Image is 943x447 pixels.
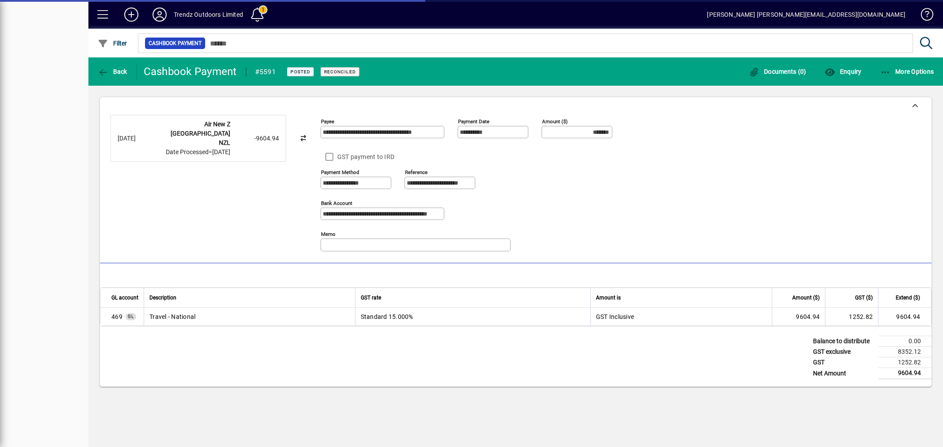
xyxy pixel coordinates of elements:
td: 1252.82 [825,308,878,326]
button: Add [117,7,145,23]
button: Enquiry [822,64,863,80]
mat-label: Bank Account [321,200,352,206]
span: Posted [290,69,310,75]
td: Travel - National [144,308,355,326]
span: Enquiry [825,68,861,75]
td: Net Amount [809,368,878,379]
td: 9604.94 [878,308,931,326]
strong: Air New Z [GEOGRAPHIC_DATA] NZL [171,121,230,146]
mat-label: Amount ($) [542,118,568,125]
span: GST ($) [855,293,873,303]
button: Filter [95,35,130,51]
span: GL account [111,293,138,303]
mat-label: Memo [321,231,336,237]
span: Reconciled [324,69,356,75]
td: Balance to distribute [809,336,878,347]
button: Documents (0) [747,64,809,80]
div: Trendz Outdoors Limited [174,8,243,22]
div: #5591 [255,65,276,79]
td: 1252.82 [878,357,932,368]
span: Date Processed=[DATE] [166,148,230,155]
span: Description [149,293,176,303]
a: Knowledge Base [914,2,932,30]
span: More Options [880,68,934,75]
span: GST rate [361,293,381,303]
div: -9604.94 [235,134,279,143]
td: GST exclusive [809,347,878,357]
button: Back [95,64,130,80]
span: Documents (0) [749,68,806,75]
td: 9604.94 [878,368,932,379]
mat-label: Reference [405,169,428,175]
div: [DATE] [118,134,153,143]
span: Travel - National [111,312,122,321]
mat-label: Payment method [321,169,359,175]
button: Profile [145,7,174,23]
span: Back [98,68,127,75]
mat-label: Payee [321,118,334,125]
div: [PERSON_NAME] [PERSON_NAME][EMAIL_ADDRESS][DOMAIN_NAME] [707,8,905,22]
button: More Options [878,64,936,80]
mat-label: Payment Date [458,118,489,125]
td: Standard 15.000% [355,308,590,326]
span: Amount ($) [792,293,820,303]
td: 9604.94 [772,308,825,326]
div: Cashbook Payment [144,64,237,79]
td: 0.00 [878,336,932,347]
app-page-header-button: Back [88,64,137,80]
span: Extend ($) [896,293,920,303]
span: Cashbook Payment [149,39,202,48]
td: GST [809,357,878,368]
td: 8352.12 [878,347,932,357]
td: GST Inclusive [590,308,772,326]
span: Filter [98,40,127,47]
span: Amount is [596,293,621,303]
span: GL [128,314,134,319]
